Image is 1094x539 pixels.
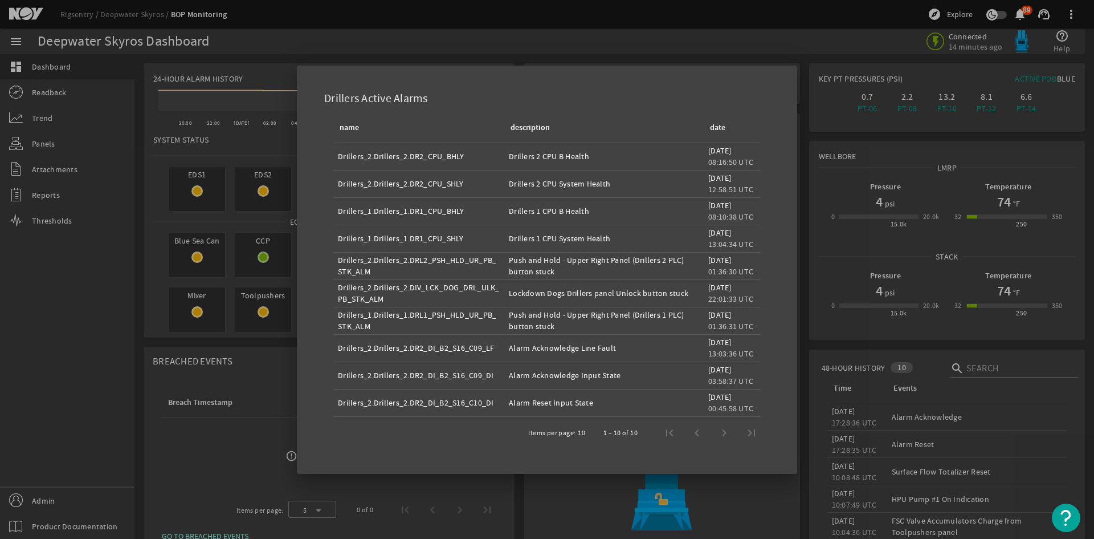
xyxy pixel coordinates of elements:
div: Drillers_2.Drillers_2.DIV_LCK_DOG_DRL_ULK_PB_STK_ALM [338,282,500,305]
div: date [710,121,725,134]
div: Drillers 2 CPU B Health [509,151,699,162]
div: name [340,121,359,134]
div: description [511,121,550,134]
div: Drillers_2.Drillers_2.DR2_CPU_SHLY [338,178,500,189]
legacy-datetime-component: [DATE] [708,228,732,238]
div: Alarm Acknowledge Line Fault [509,342,699,354]
div: name [338,121,495,134]
legacy-datetime-component: 00:45:58 UTC [708,403,753,414]
div: Drillers_1.Drillers_1.DR1_CPU_SHLY [338,233,500,244]
div: Drillers_2.Drillers_2.DR2_DI_B2_S16_C09_LF [338,342,500,354]
legacy-datetime-component: [DATE] [708,282,732,293]
legacy-datetime-component: 03:58:37 UTC [708,376,753,386]
div: 1 – 10 of 10 [603,427,638,439]
div: date [708,121,752,134]
legacy-datetime-component: [DATE] [708,145,732,156]
legacy-datetime-component: [DATE] [708,173,732,183]
legacy-datetime-component: 13:04:34 UTC [708,239,753,249]
legacy-datetime-component: 22:01:33 UTC [708,294,753,304]
div: Drillers_1.Drillers_1.DR1_CPU_BHLY [338,205,500,217]
div: Drillers_1.Drillers_1.DRL1_PSH_HLD_UR_PB_STK_ALM [338,309,500,332]
legacy-datetime-component: 12:58:51 UTC [708,184,753,194]
div: Alarm Acknowledge Input State [509,370,699,381]
div: Drillers_2.Drillers_2.DR2_DI_B2_S16_C10_DI [338,397,500,408]
legacy-datetime-component: 01:36:30 UTC [708,266,753,277]
legacy-datetime-component: [DATE] [708,310,732,320]
div: Drillers_2.Drillers_2.DRL2_PSH_HLD_UR_PB_STK_ALM [338,254,500,277]
div: 10 [578,427,585,439]
legacy-datetime-component: 01:36:31 UTC [708,321,753,331]
div: Push and Hold - Upper Right Panel (Drillers 1 PLC) button stuck [509,309,699,332]
div: Lockdown Dogs Drillers panel Unlock button stuck [509,287,699,299]
div: Push and Hold - Upper Right Panel (Drillers 2 PLC) button stuck [509,254,699,277]
div: Items per page: [528,427,575,439]
button: Open Resource Center [1052,504,1080,532]
div: Drillers_2.Drillers_2.DR2_CPU_BHLY [338,151,500,162]
div: Alarm Reset Input State [509,397,699,408]
legacy-datetime-component: [DATE] [708,364,732,375]
legacy-datetime-component: [DATE] [708,200,732,210]
legacy-datetime-component: [DATE] [708,255,732,265]
div: Drillers 1 CPU B Health [509,205,699,217]
div: description [509,121,695,134]
div: Drillers 1 CPU System Health [509,233,699,244]
legacy-datetime-component: [DATE] [708,337,732,347]
legacy-datetime-component: [DATE] [708,392,732,402]
div: Drillers_2.Drillers_2.DR2_DI_B2_S16_C09_DI [338,370,500,381]
legacy-datetime-component: 08:10:38 UTC [708,212,753,222]
legacy-datetime-component: 13:03:36 UTC [708,348,753,359]
div: Drillers 2 CPU System Health [509,178,699,189]
legacy-datetime-component: 08:16:50 UTC [708,157,753,167]
div: Drillers Active Alarms [311,79,783,113]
